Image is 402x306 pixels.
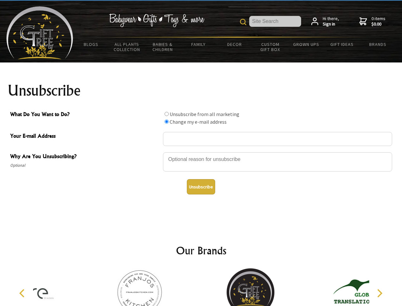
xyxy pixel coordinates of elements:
label: Change my e-mail address [170,119,227,125]
textarea: Why Are You Unsubscribing? [163,152,392,171]
input: What Do You Want to Do? [165,120,169,124]
label: Unsubscribe from all marketing [170,111,239,117]
a: Brands [360,38,396,51]
span: What Do You Want to Do? [10,110,160,120]
span: Hi there, [323,16,339,27]
a: Hi there,Sign in [311,16,339,27]
a: Grown Ups [288,38,324,51]
img: product search [240,19,246,25]
a: All Plants Collection [109,38,145,56]
a: Family [181,38,217,51]
a: Decor [216,38,252,51]
strong: $0.00 [371,21,385,27]
img: Babyware - Gifts - Toys and more... [6,6,73,59]
a: BLOGS [73,38,109,51]
button: Unsubscribe [187,179,215,194]
img: Babywear - Gifts - Toys & more [109,14,204,27]
span: 0 items [371,16,385,27]
button: Previous [16,286,30,300]
input: Your E-mail Address [163,132,392,146]
a: Babies & Children [145,38,181,56]
h2: Our Brands [13,243,390,258]
span: Why Are You Unsubscribing? [10,152,160,162]
a: Gift Ideas [324,38,360,51]
h1: Unsubscribe [8,83,395,98]
button: Next [372,286,386,300]
input: What Do You Want to Do? [165,112,169,116]
a: Custom Gift Box [252,38,288,56]
span: Optional [10,162,160,169]
strong: Sign in [323,21,339,27]
span: Your E-mail Address [10,132,160,141]
a: 0 items$0.00 [359,16,385,27]
input: Site Search [249,16,301,27]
